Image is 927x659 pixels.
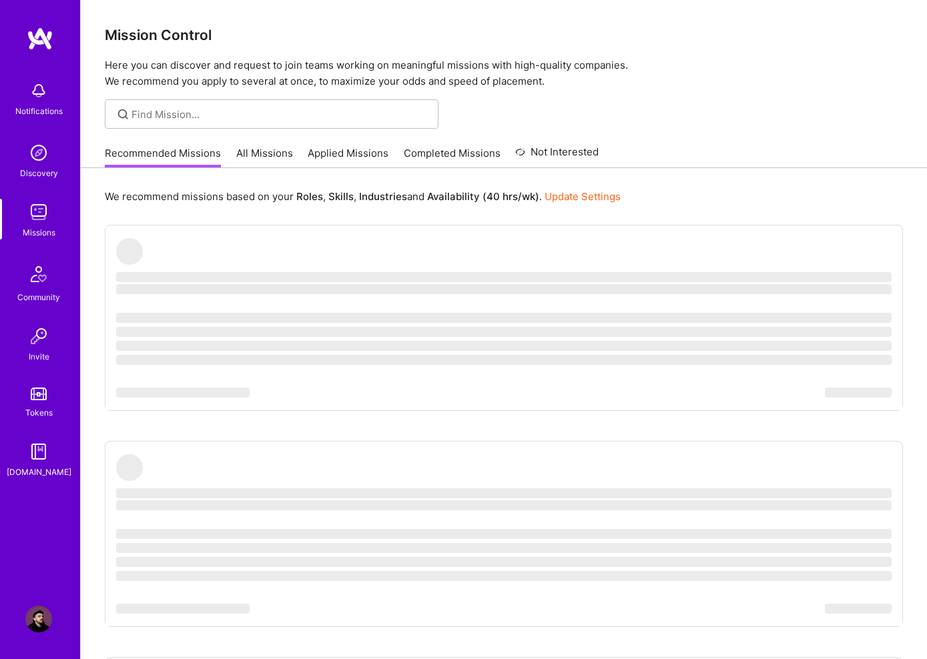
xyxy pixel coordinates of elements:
a: Applied Missions [308,146,388,168]
b: Industries [359,190,407,203]
a: Not Interested [515,144,599,168]
img: tokens [31,388,47,400]
img: discovery [25,139,52,166]
b: Roles [296,190,323,203]
img: guide book [25,438,52,465]
div: Discovery [20,166,58,180]
a: User Avatar [22,606,55,632]
img: User Avatar [25,606,52,632]
div: Community [17,290,60,304]
div: Missions [23,225,55,239]
div: Tokens [25,406,53,420]
b: Skills [328,190,354,203]
img: Community [23,258,55,290]
a: Recommended Missions [105,146,221,168]
input: Find Mission... [131,107,428,121]
img: logo [27,27,53,51]
b: Availability (40 hrs/wk) [427,190,539,203]
img: Invite [25,323,52,350]
a: Completed Missions [404,146,501,168]
div: [DOMAIN_NAME] [7,465,71,479]
i: icon SearchGrey [115,107,131,122]
a: Update Settings [545,190,621,203]
a: All Missions [236,146,293,168]
p: We recommend missions based on your , , and . [105,189,621,203]
div: Notifications [15,104,63,118]
p: Here you can discover and request to join teams working on meaningful missions with high-quality ... [105,57,903,89]
div: Invite [29,350,49,364]
img: bell [25,77,52,104]
h3: Mission Control [105,27,903,43]
img: teamwork [25,199,52,225]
